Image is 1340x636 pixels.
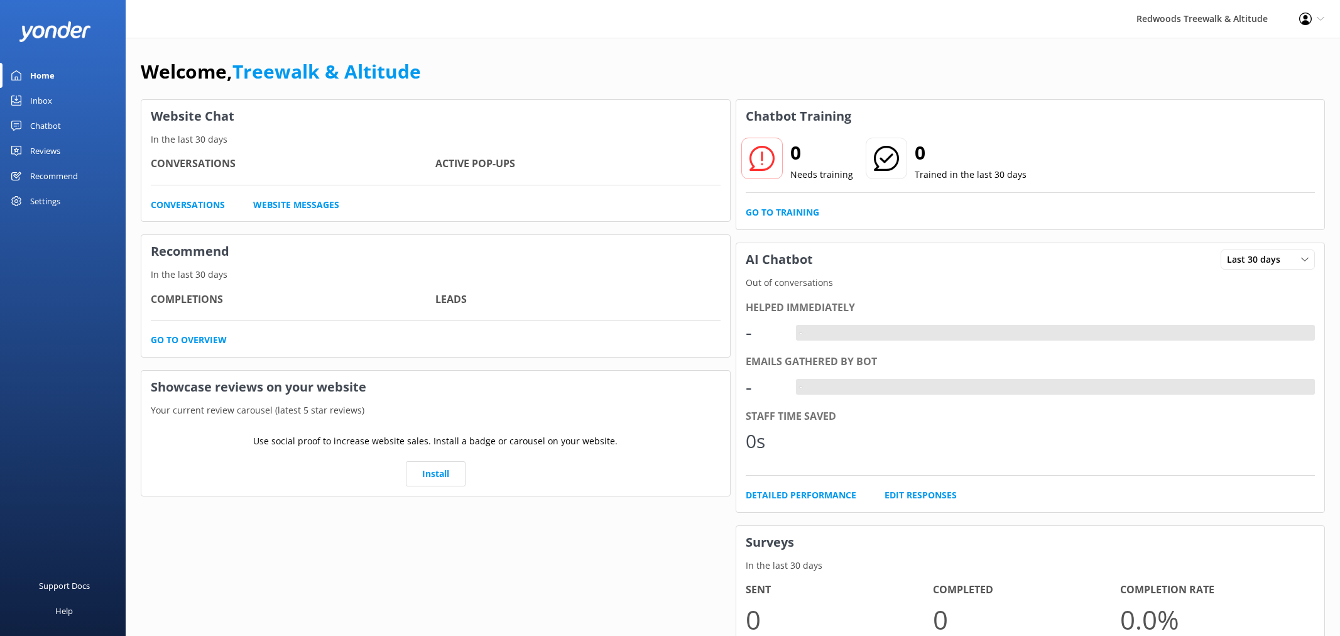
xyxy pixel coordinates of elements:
[746,408,1315,425] div: Staff time saved
[746,300,1315,316] div: Helped immediately
[30,63,55,88] div: Home
[141,235,730,268] h3: Recommend
[746,582,933,598] h4: Sent
[746,372,783,402] div: -
[141,268,730,282] p: In the last 30 days
[915,168,1027,182] p: Trained in the last 30 days
[885,488,957,502] a: Edit Responses
[746,317,783,348] div: -
[30,163,78,189] div: Recommend
[736,276,1325,290] p: Out of conversations
[435,292,720,308] h4: Leads
[141,371,730,403] h3: Showcase reviews on your website
[915,138,1027,168] h2: 0
[796,379,805,395] div: -
[736,243,822,276] h3: AI Chatbot
[746,426,783,456] div: 0s
[151,156,435,172] h4: Conversations
[746,206,819,219] a: Go to Training
[1227,253,1288,266] span: Last 30 days
[736,559,1325,573] p: In the last 30 days
[736,100,861,133] h3: Chatbot Training
[736,526,1325,559] h3: Surveys
[141,100,730,133] h3: Website Chat
[151,333,227,347] a: Go to overview
[55,598,73,623] div: Help
[790,138,853,168] h2: 0
[141,133,730,146] p: In the last 30 days
[151,292,435,308] h4: Completions
[435,156,720,172] h4: Active Pop-ups
[151,198,225,212] a: Conversations
[30,138,60,163] div: Reviews
[141,57,421,87] h1: Welcome,
[1120,582,1307,598] h4: Completion Rate
[406,461,466,486] a: Install
[232,58,421,84] a: Treewalk & Altitude
[30,189,60,214] div: Settings
[30,113,61,138] div: Chatbot
[30,88,52,113] div: Inbox
[933,582,1120,598] h4: Completed
[746,354,1315,370] div: Emails gathered by bot
[19,21,91,42] img: yonder-white-logo.png
[253,198,339,212] a: Website Messages
[790,168,853,182] p: Needs training
[796,325,805,341] div: -
[253,434,618,448] p: Use social proof to increase website sales. Install a badge or carousel on your website.
[39,573,90,598] div: Support Docs
[141,403,730,417] p: Your current review carousel (latest 5 star reviews)
[746,488,856,502] a: Detailed Performance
